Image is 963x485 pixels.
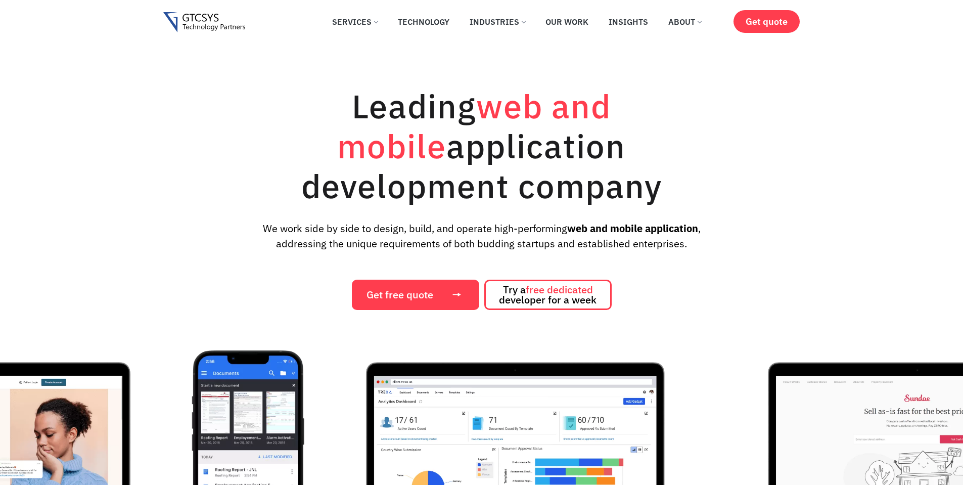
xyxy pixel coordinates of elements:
[337,84,611,167] span: web and mobile
[254,86,709,206] h1: Leading application development company
[352,280,479,310] a: Get free quote
[921,445,953,475] iframe: chat widget
[771,286,953,439] iframe: chat widget
[366,290,433,300] span: Get free quote
[661,11,709,33] a: About
[746,16,788,27] span: Get quote
[567,222,698,235] strong: web and mobile application
[163,12,246,33] img: Gtcsys logo
[462,11,533,33] a: Industries
[390,11,457,33] a: Technology
[538,11,596,33] a: Our Work
[484,280,612,310] a: Try afree dedicated developer for a week
[601,11,656,33] a: Insights
[325,11,385,33] a: Services
[499,285,597,305] span: Try a developer for a week
[733,10,800,33] a: Get quote
[526,283,593,296] span: free dedicated
[246,221,717,251] p: We work side by side to design, build, and operate high-performing , addressing the unique requir...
